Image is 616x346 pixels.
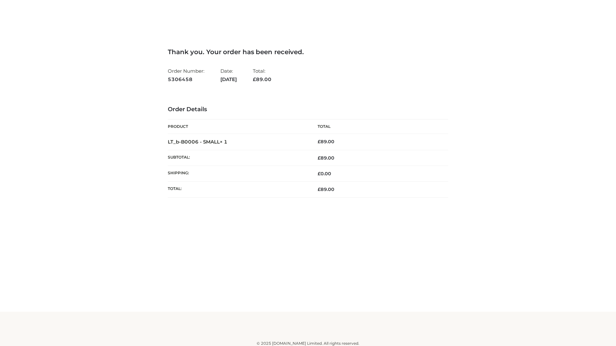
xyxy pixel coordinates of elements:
[308,119,448,134] th: Total
[318,155,321,161] span: £
[168,139,227,145] strong: LT_b-B0006 - SMALL
[168,48,448,56] h3: Thank you. Your order has been received.
[168,106,448,113] h3: Order Details
[220,139,227,145] strong: × 1
[253,76,271,82] span: 89.00
[318,155,334,161] span: 89.00
[318,171,331,177] bdi: 0.00
[168,75,204,84] strong: 5306458
[220,65,237,85] li: Date:
[168,119,308,134] th: Product
[220,75,237,84] strong: [DATE]
[318,139,334,144] bdi: 89.00
[168,166,308,182] th: Shipping:
[318,186,334,192] span: 89.00
[253,76,256,82] span: £
[168,182,308,197] th: Total:
[168,150,308,166] th: Subtotal:
[318,171,321,177] span: £
[318,186,321,192] span: £
[168,65,204,85] li: Order Number:
[318,139,321,144] span: £
[253,65,271,85] li: Total:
